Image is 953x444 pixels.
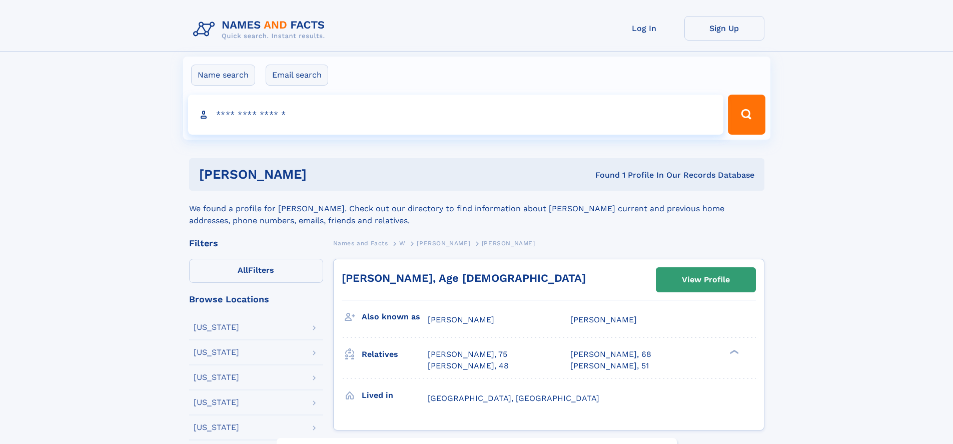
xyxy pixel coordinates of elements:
h3: Lived in [362,387,428,404]
div: [US_STATE] [194,348,239,356]
a: [PERSON_NAME], 75 [428,349,507,360]
div: View Profile [682,268,730,291]
a: Sign Up [684,16,764,41]
div: [US_STATE] [194,423,239,431]
h3: Also known as [362,308,428,325]
a: Names and Facts [333,237,388,249]
div: Filters [189,239,323,248]
a: [PERSON_NAME] [417,237,470,249]
label: Filters [189,259,323,283]
span: [GEOGRAPHIC_DATA], [GEOGRAPHIC_DATA] [428,393,599,403]
span: [PERSON_NAME] [570,315,637,324]
div: [US_STATE] [194,323,239,331]
h1: [PERSON_NAME] [199,168,451,181]
a: [PERSON_NAME], 48 [428,360,509,371]
span: All [238,265,248,275]
img: Logo Names and Facts [189,16,333,43]
label: Name search [191,65,255,86]
div: Browse Locations [189,295,323,304]
a: Log In [604,16,684,41]
span: [PERSON_NAME] [417,240,470,247]
h3: Relatives [362,346,428,363]
a: W [399,237,406,249]
div: [US_STATE] [194,398,239,406]
span: W [399,240,406,247]
a: View Profile [656,268,755,292]
label: Email search [266,65,328,86]
div: Found 1 Profile In Our Records Database [451,170,754,181]
div: ❯ [727,349,739,355]
div: [US_STATE] [194,373,239,381]
div: We found a profile for [PERSON_NAME]. Check out our directory to find information about [PERSON_N... [189,191,764,227]
a: [PERSON_NAME], 68 [570,349,651,360]
span: [PERSON_NAME] [428,315,494,324]
a: [PERSON_NAME], 51 [570,360,649,371]
span: [PERSON_NAME] [482,240,535,247]
button: Search Button [728,95,765,135]
a: [PERSON_NAME], Age [DEMOGRAPHIC_DATA] [342,272,586,284]
input: search input [188,95,724,135]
